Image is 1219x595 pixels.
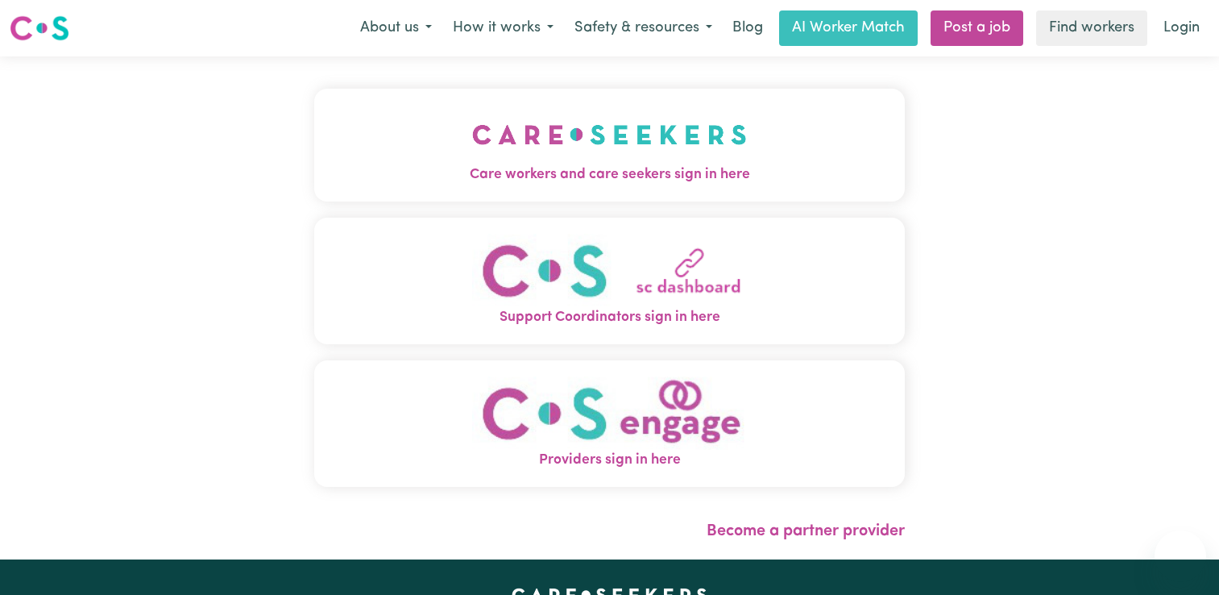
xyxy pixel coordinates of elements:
[350,11,442,45] button: About us
[1155,531,1206,582] iframe: Button to launch messaging window
[707,523,905,539] a: Become a partner provider
[314,164,905,185] span: Care workers and care seekers sign in here
[314,307,905,328] span: Support Coordinators sign in here
[314,360,905,487] button: Providers sign in here
[314,218,905,344] button: Support Coordinators sign in here
[442,11,564,45] button: How it works
[1036,10,1147,46] a: Find workers
[314,450,905,471] span: Providers sign in here
[10,14,69,43] img: Careseekers logo
[779,10,918,46] a: AI Worker Match
[314,89,905,202] button: Care workers and care seekers sign in here
[931,10,1023,46] a: Post a job
[1154,10,1209,46] a: Login
[564,11,723,45] button: Safety & resources
[10,10,69,47] a: Careseekers logo
[723,10,773,46] a: Blog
